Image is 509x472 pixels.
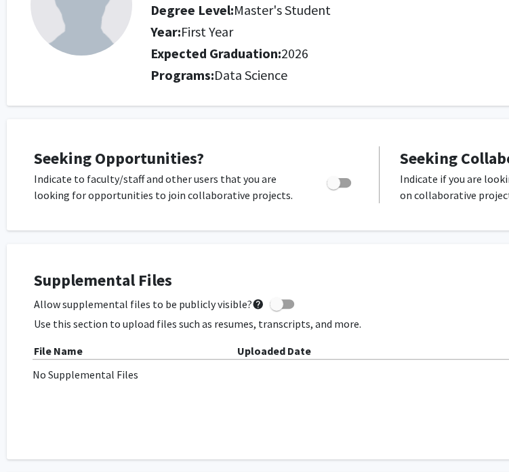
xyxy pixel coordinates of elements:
[34,148,204,169] span: Seeking Opportunities?
[214,66,287,83] span: Data Science
[321,171,359,191] div: Toggle
[34,296,264,312] span: Allow supplemental files to be publicly visible?
[252,296,264,312] mat-icon: help
[181,23,233,40] span: First Year
[237,344,311,358] b: Uploaded Date
[34,344,83,358] b: File Name
[234,1,331,18] span: Master's Student
[281,45,308,62] span: 2026
[10,411,58,462] iframe: Chat
[34,171,301,203] p: Indicate to faculty/staff and other users that you are looking for opportunities to join collabor...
